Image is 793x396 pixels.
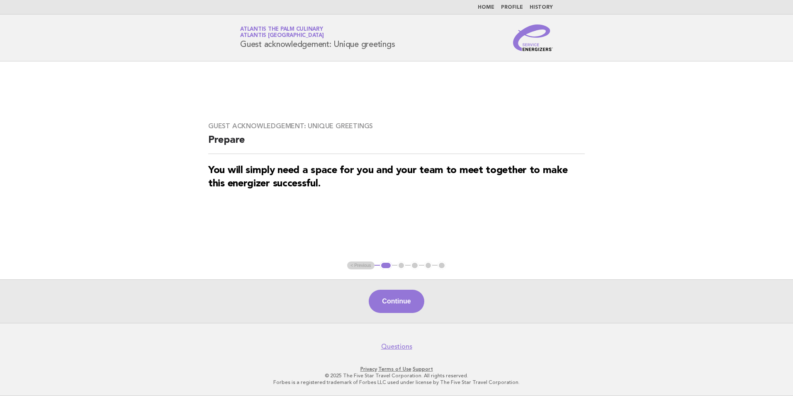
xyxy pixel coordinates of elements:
[413,366,433,372] a: Support
[513,24,553,51] img: Service Energizers
[478,5,494,10] a: Home
[369,290,424,313] button: Continue
[530,5,553,10] a: History
[143,379,650,386] p: Forbes is a registered trademark of Forbes LLC used under license by The Five Star Travel Corpora...
[380,262,392,270] button: 1
[381,342,412,351] a: Questions
[240,33,324,39] span: Atlantis [GEOGRAPHIC_DATA]
[208,166,568,189] strong: You will simply need a space for you and your team to meet together to make this energizer succes...
[378,366,411,372] a: Terms of Use
[240,27,324,38] a: Atlantis The Palm CulinaryAtlantis [GEOGRAPHIC_DATA]
[240,27,395,49] h1: Guest acknowledgement: Unique greetings
[143,372,650,379] p: © 2025 The Five Star Travel Corporation. All rights reserved.
[143,366,650,372] p: · ·
[208,122,585,130] h3: Guest acknowledgement: Unique greetings
[501,5,523,10] a: Profile
[208,134,585,154] h2: Prepare
[360,366,377,372] a: Privacy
